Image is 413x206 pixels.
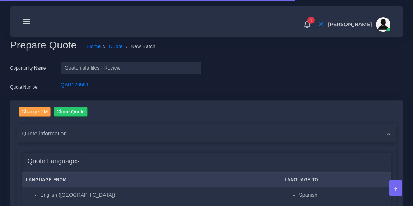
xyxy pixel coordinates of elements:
[17,124,396,142] div: Quote information
[10,39,82,51] h2: Prepare Quote
[10,84,39,90] label: Quote Number
[22,173,281,187] th: Language From
[281,173,391,187] th: Language To
[28,158,80,165] h4: Quote Languages
[307,17,315,24] span: 1
[109,43,123,50] a: Quote
[123,43,156,50] li: New Batch
[61,82,89,88] a: QAR126551
[19,107,51,117] input: Change PM
[299,191,387,199] li: Spanish
[328,22,372,27] span: [PERSON_NAME]
[10,65,46,71] label: Opportunity Name
[376,17,390,32] img: avatar
[40,191,277,199] li: English ([GEOGRAPHIC_DATA])
[87,43,101,50] a: Home
[22,129,67,137] span: Quote information
[324,17,393,32] a: [PERSON_NAME]avatar
[54,107,88,117] input: Clone Quote
[301,20,314,28] a: 1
